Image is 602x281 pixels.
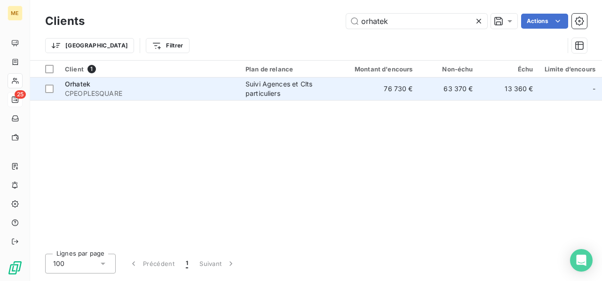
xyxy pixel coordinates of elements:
[593,84,595,94] span: -
[246,65,332,73] div: Plan de relance
[186,259,188,268] span: 1
[424,65,473,73] div: Non-échu
[246,79,332,98] div: Suivi Agences et Clts particuliers
[45,13,85,30] h3: Clients
[521,14,568,29] button: Actions
[146,38,189,53] button: Filtrer
[570,249,593,272] div: Open Intercom Messenger
[53,259,64,268] span: 100
[65,89,234,98] span: CPEOPLESQUARE
[15,90,26,99] span: 25
[8,260,23,275] img: Logo LeanPay
[123,254,180,273] button: Précédent
[484,65,533,73] div: Échu
[479,78,539,100] td: 13 360 €
[346,14,487,29] input: Rechercher
[180,254,194,273] button: 1
[87,65,96,73] span: 1
[194,254,241,273] button: Suivant
[8,6,23,21] div: ME
[65,65,84,73] span: Client
[343,65,413,73] div: Montant d'encours
[338,78,419,100] td: 76 730 €
[65,80,90,88] span: Orhatek
[545,65,595,73] div: Limite d’encours
[45,38,134,53] button: [GEOGRAPHIC_DATA]
[419,78,479,100] td: 63 370 €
